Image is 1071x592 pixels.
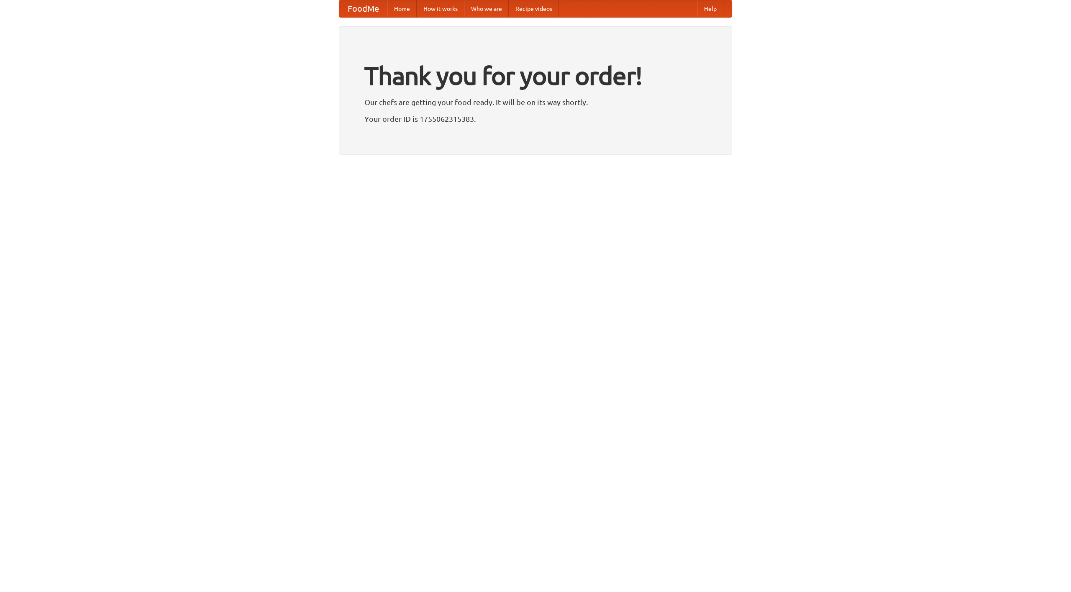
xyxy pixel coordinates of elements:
p: Our chefs are getting your food ready. It will be on its way shortly. [364,96,707,108]
a: FoodMe [339,0,387,17]
a: Help [697,0,723,17]
p: Your order ID is 1755062315383. [364,113,707,125]
h1: Thank you for your order! [364,56,707,96]
a: Who we are [464,0,509,17]
a: How it works [417,0,464,17]
a: Recipe videos [509,0,559,17]
a: Home [387,0,417,17]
